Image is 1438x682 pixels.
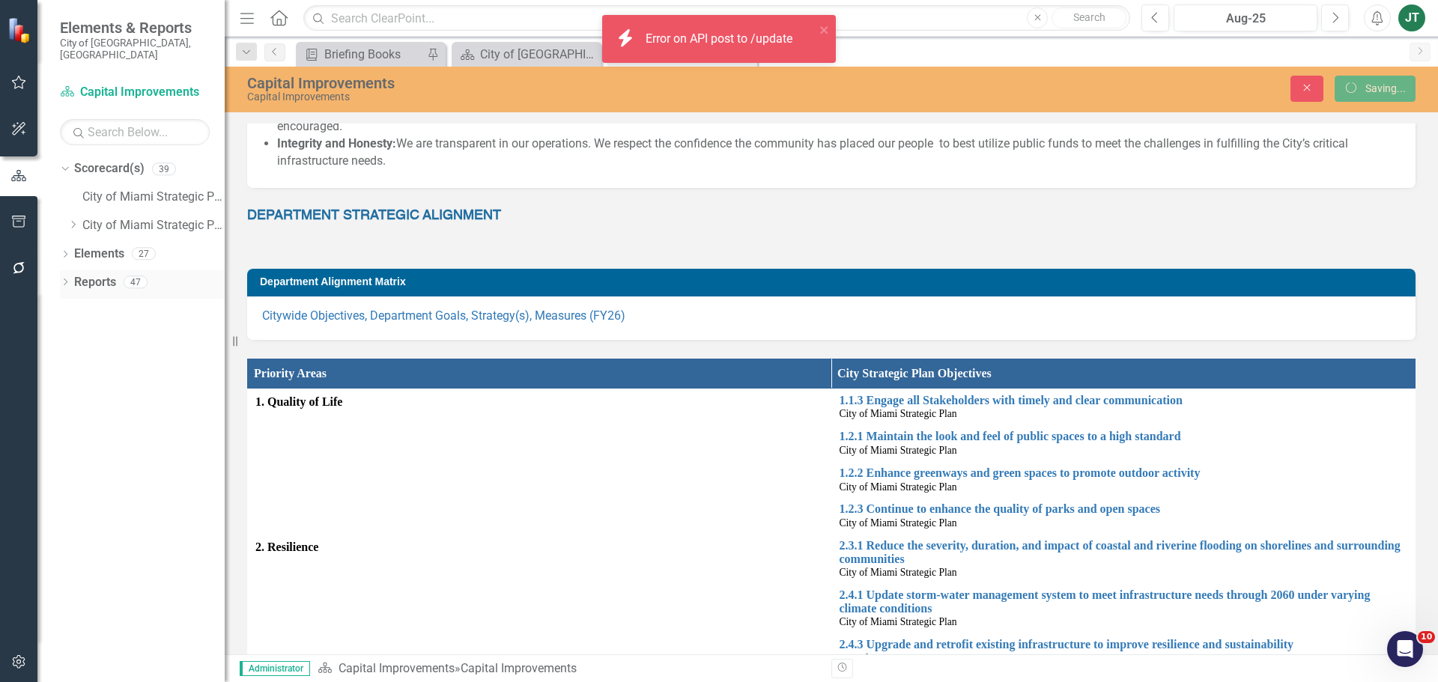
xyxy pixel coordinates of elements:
[277,136,396,150] b: Integrity and Honesty:
[152,162,176,175] div: 39
[247,209,501,222] strong: DEPARTMENT STRATEGIC ALIGNMENT
[60,19,210,37] span: Elements & Reports
[840,539,1408,565] a: 2.3.1 Reduce the severity, duration, and impact of coastal and riverine flooding on shorelines an...
[318,660,820,678] div: »
[60,37,210,61] small: City of [GEOGRAPHIC_DATA], [GEOGRAPHIC_DATA]
[1174,4,1317,31] button: Aug-25
[74,274,116,291] a: Reports
[132,248,156,261] div: 27
[240,661,310,676] span: Administrator
[339,661,455,675] a: Capital Improvements
[124,275,148,288] div: 47
[300,45,423,64] a: Briefing Books
[840,408,957,419] span: City of Miami Strategic Plan
[840,616,957,627] span: City of Miami Strategic Plan
[248,389,832,534] td: Double-Click to Edit
[840,653,957,664] span: City of Miami Strategic Plan
[480,45,598,64] div: City of [GEOGRAPHIC_DATA]
[1418,631,1435,643] span: 10
[82,217,225,234] a: City of Miami Strategic Plan (NEW)
[74,246,124,263] a: Elements
[840,394,1408,407] a: 1.1.3 Engage all Stakeholders with timely and clear communication
[840,502,1408,516] a: 1.2.3 Continue to enhance the quality of parks and open spaces
[831,389,1416,425] td: Double-Click to Edit Right Click for Context Menu
[1335,76,1416,102] button: Saving...
[840,466,1408,480] a: 1.2.2 Enhance greenways and green spaces to promote outdoor activity
[1398,4,1425,31] button: JT
[277,136,1401,170] li: We are transparent in our operations. We respect the confidence the community has placed our peop...
[840,445,957,456] span: City of Miami Strategic Plan
[840,430,1408,443] a: 1.2.1 Maintain the look and feel of public spaces to a high standard
[840,638,1408,651] a: 2.4.3 Upgrade and retrofit existing infrastructure to improve resilience and sustainability
[74,160,145,177] a: Scorecard(s)
[455,45,598,64] a: City of [GEOGRAPHIC_DATA]
[840,517,957,529] span: City of Miami Strategic Plan
[7,16,34,43] img: ClearPoint Strategy
[247,91,902,103] div: Capital Improvements
[1387,631,1423,667] iframe: Intercom live chat
[324,45,423,64] div: Briefing Books
[819,21,830,38] button: close
[840,567,957,578] span: City of Miami Strategic Plan
[840,588,1408,615] a: 2.4.1 Update storm-water management system to meet infrastructure needs through 2060 under varyin...
[262,308,625,323] a: Citywide Objectives, Department Goals, Strategy(s), Measures (FY26)
[1179,10,1312,28] div: Aug-25
[840,481,957,493] span: City of Miami Strategic Plan
[82,189,225,206] a: City of Miami Strategic Plan
[260,276,1408,287] h3: Department Alignment Matrix
[1073,11,1105,23] span: Search
[255,394,824,411] span: 1. Quality of Life
[461,661,577,675] div: Capital Improvements
[646,31,796,48] div: Error on API post to /update
[255,539,824,556] span: 2. Resilience
[248,535,832,670] td: Double-Click to Edit
[1052,7,1126,28] button: Search
[60,84,210,101] a: Capital Improvements
[247,75,902,91] div: Capital Improvements
[303,5,1130,31] input: Search ClearPoint...
[60,119,210,145] input: Search Below...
